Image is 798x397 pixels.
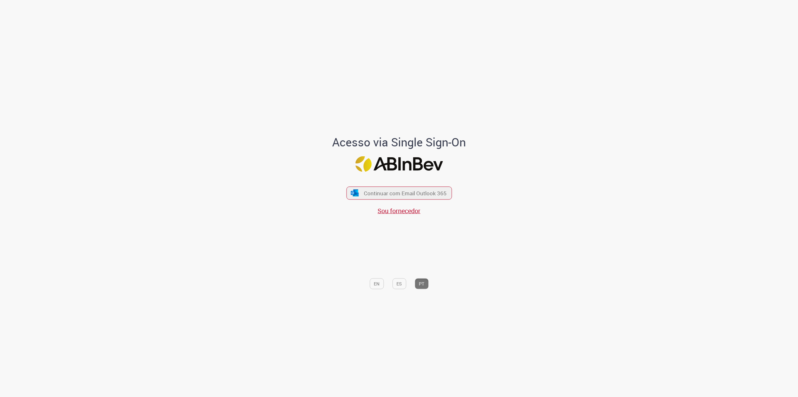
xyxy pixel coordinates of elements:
[370,278,384,289] button: EN
[355,156,443,172] img: Logo ABInBev
[392,278,406,289] button: ES
[350,190,359,196] img: ícone Azure/Microsoft 360
[415,278,428,289] button: PT
[310,136,488,149] h1: Acesso via Single Sign-On
[364,189,447,197] span: Continuar com Email Outlook 365
[378,206,420,215] a: Sou fornecedor
[346,186,452,199] button: ícone Azure/Microsoft 360 Continuar com Email Outlook 365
